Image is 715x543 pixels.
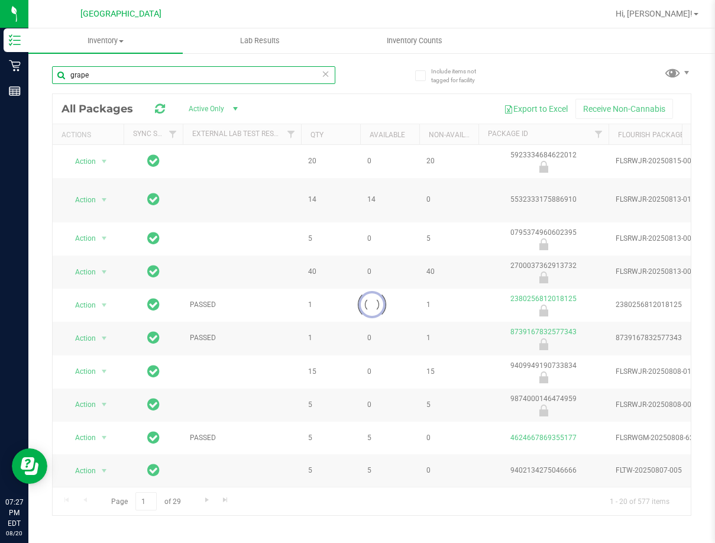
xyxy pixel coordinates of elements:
p: 08/20 [5,529,23,538]
inline-svg: Inventory [9,34,21,46]
span: Inventory [28,35,183,46]
a: Inventory [28,28,183,53]
a: Inventory Counts [337,28,491,53]
span: Lab Results [224,35,296,46]
span: Hi, [PERSON_NAME]! [616,9,693,18]
span: Clear [322,66,330,82]
a: Lab Results [183,28,337,53]
input: Search Package ID, Item Name, SKU, Lot or Part Number... [52,66,335,84]
span: Inventory Counts [371,35,458,46]
span: Include items not tagged for facility [431,67,490,85]
p: 07:27 PM EDT [5,497,23,529]
inline-svg: Retail [9,60,21,72]
span: [GEOGRAPHIC_DATA] [80,9,161,19]
inline-svg: Reports [9,85,21,97]
iframe: Resource center [12,448,47,484]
